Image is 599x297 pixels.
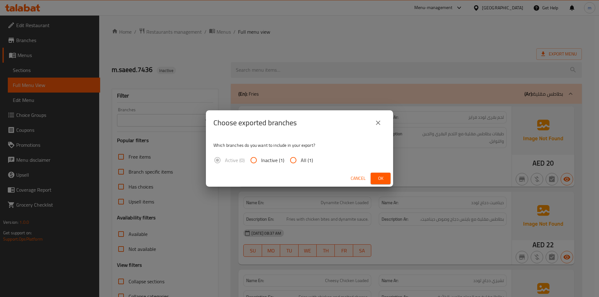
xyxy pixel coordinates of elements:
button: Ok [371,173,391,184]
span: All (1) [301,156,313,164]
span: Cancel [351,175,366,182]
span: Inactive (1) [261,156,284,164]
button: Cancel [348,173,368,184]
span: Ok [376,175,386,182]
span: Active (0) [225,156,245,164]
p: Which branches do you want to include in your export? [213,142,386,148]
h2: Choose exported branches [213,118,297,128]
button: close [371,115,386,130]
